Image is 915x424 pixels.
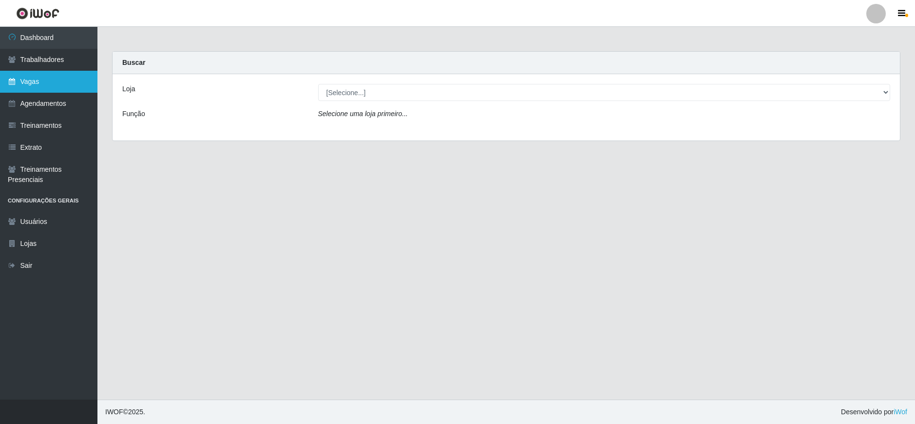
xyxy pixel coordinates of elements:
label: Função [122,109,145,119]
i: Selecione uma loja primeiro... [318,110,408,118]
strong: Buscar [122,59,145,66]
img: CoreUI Logo [16,7,59,20]
span: IWOF [105,408,123,416]
span: Desenvolvido por [841,407,907,417]
label: Loja [122,84,135,94]
span: © 2025 . [105,407,145,417]
a: iWof [894,408,907,416]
